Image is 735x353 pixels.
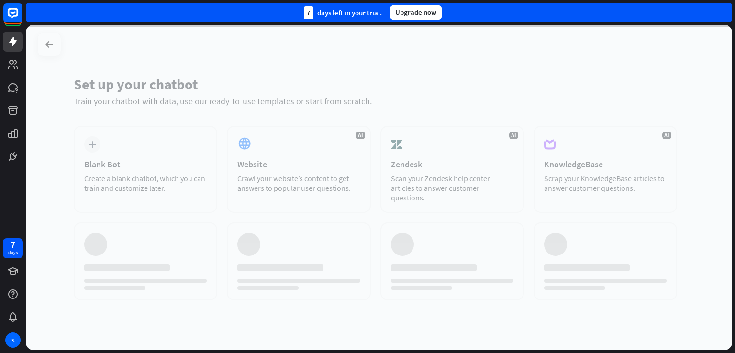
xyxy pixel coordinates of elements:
div: days left in your trial. [304,6,382,19]
div: days [8,249,18,256]
div: S [5,332,21,348]
div: Upgrade now [390,5,442,20]
div: 7 [11,241,15,249]
a: 7 days [3,238,23,258]
div: 7 [304,6,313,19]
